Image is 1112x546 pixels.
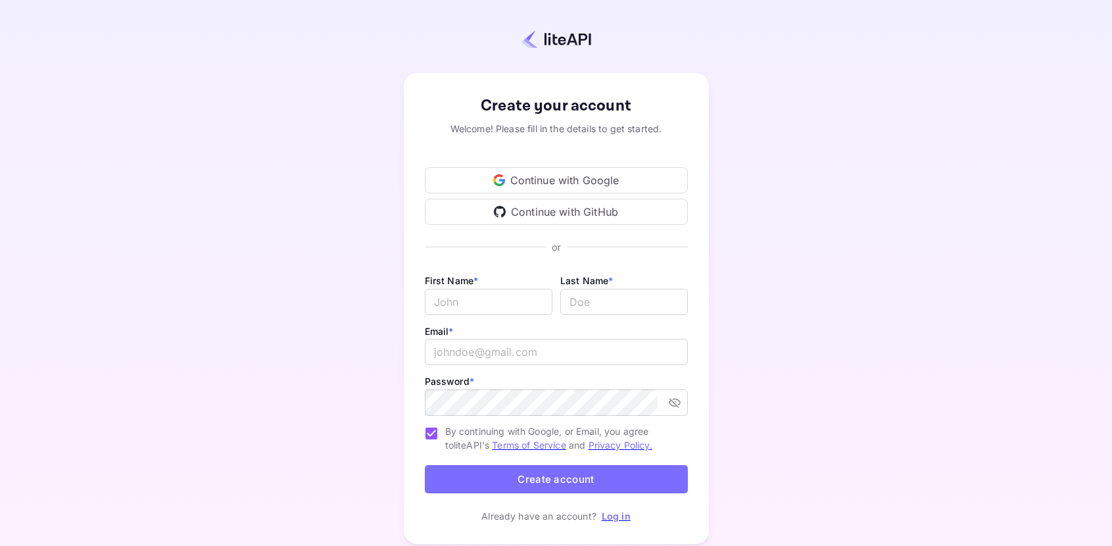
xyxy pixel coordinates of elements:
a: Terms of Service [492,439,566,451]
input: johndoe@gmail.com [425,339,688,365]
div: Welcome! Please fill in the details to get started. [425,122,688,136]
a: Privacy Policy. [589,439,652,451]
span: By continuing with Google, or Email, you agree to liteAPI's and [445,424,677,452]
label: Email [425,326,454,337]
img: liteapi [521,30,591,49]
input: John [425,289,552,315]
div: Create your account [425,94,688,118]
button: Create account [425,465,688,493]
label: First Name [425,275,479,286]
a: Log in [602,510,631,522]
p: Already have an account? [481,509,596,523]
div: Continue with Google [425,167,688,193]
input: Doe [560,289,688,315]
button: toggle password visibility [663,391,687,414]
div: Continue with GitHub [425,199,688,225]
label: Password [425,376,474,387]
label: Last Name [560,275,614,286]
